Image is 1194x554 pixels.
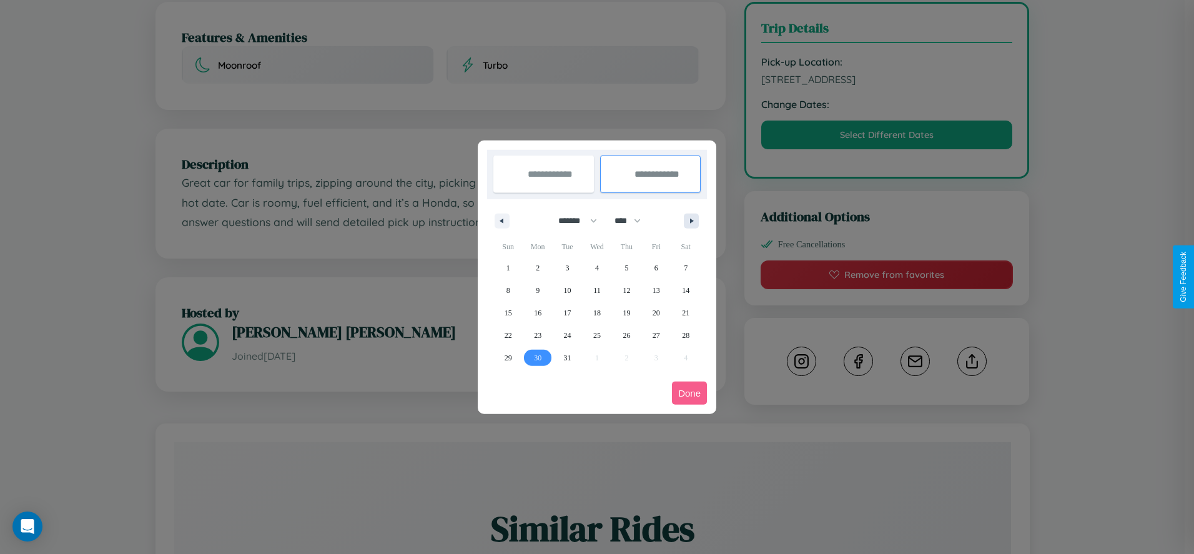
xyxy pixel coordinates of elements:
[671,237,701,257] span: Sat
[553,237,582,257] span: Tue
[593,324,601,347] span: 25
[682,302,689,324] span: 21
[653,279,660,302] span: 13
[1179,252,1188,302] div: Give Feedback
[671,324,701,347] button: 28
[612,257,641,279] button: 5
[641,324,671,347] button: 27
[582,302,611,324] button: 18
[523,347,552,369] button: 30
[553,279,582,302] button: 10
[623,324,630,347] span: 26
[593,302,601,324] span: 18
[671,279,701,302] button: 14
[612,324,641,347] button: 26
[493,324,523,347] button: 22
[671,302,701,324] button: 21
[505,347,512,369] span: 29
[564,347,571,369] span: 31
[523,237,552,257] span: Mon
[684,257,688,279] span: 7
[523,257,552,279] button: 2
[493,302,523,324] button: 15
[682,324,689,347] span: 28
[641,257,671,279] button: 6
[12,512,42,542] div: Open Intercom Messenger
[641,237,671,257] span: Fri
[582,237,611,257] span: Wed
[612,279,641,302] button: 12
[534,324,541,347] span: 23
[641,302,671,324] button: 20
[553,257,582,279] button: 3
[505,324,512,347] span: 22
[553,347,582,369] button: 31
[536,279,540,302] span: 9
[523,324,552,347] button: 23
[582,279,611,302] button: 11
[493,279,523,302] button: 8
[523,302,552,324] button: 16
[671,257,701,279] button: 7
[641,279,671,302] button: 13
[506,257,510,279] span: 1
[493,237,523,257] span: Sun
[654,257,658,279] span: 6
[564,324,571,347] span: 24
[612,302,641,324] button: 19
[595,257,599,279] span: 4
[506,279,510,302] span: 8
[582,257,611,279] button: 4
[566,257,570,279] span: 3
[564,279,571,302] span: 10
[593,279,601,302] span: 11
[534,302,541,324] span: 16
[505,302,512,324] span: 15
[553,302,582,324] button: 17
[582,324,611,347] button: 25
[653,324,660,347] span: 27
[624,257,628,279] span: 5
[493,347,523,369] button: 29
[493,257,523,279] button: 1
[523,279,552,302] button: 9
[612,237,641,257] span: Thu
[534,347,541,369] span: 30
[672,382,707,405] button: Done
[623,302,630,324] span: 19
[553,324,582,347] button: 24
[564,302,571,324] span: 17
[623,279,630,302] span: 12
[536,257,540,279] span: 2
[682,279,689,302] span: 14
[653,302,660,324] span: 20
